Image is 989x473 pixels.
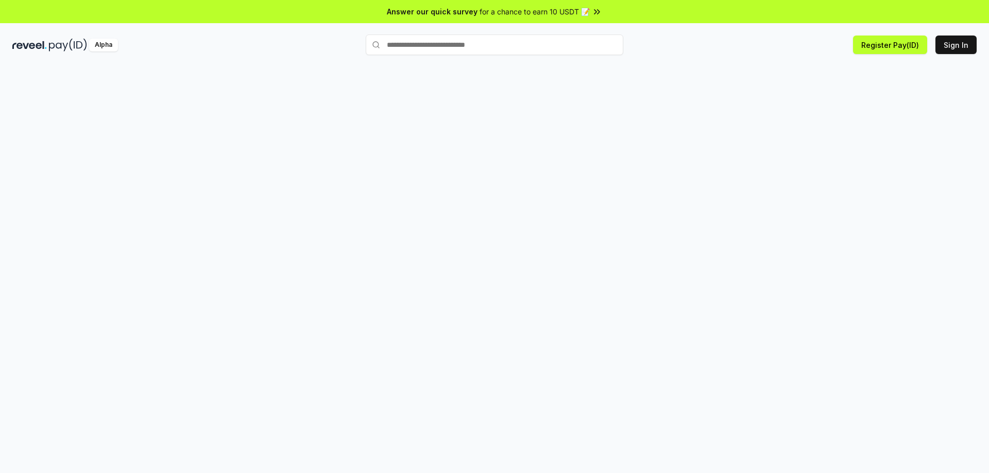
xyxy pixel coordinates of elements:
[49,39,87,51] img: pay_id
[12,39,47,51] img: reveel_dark
[480,6,590,17] span: for a chance to earn 10 USDT 📝
[89,39,118,51] div: Alpha
[853,36,927,54] button: Register Pay(ID)
[935,36,977,54] button: Sign In
[387,6,478,17] span: Answer our quick survey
